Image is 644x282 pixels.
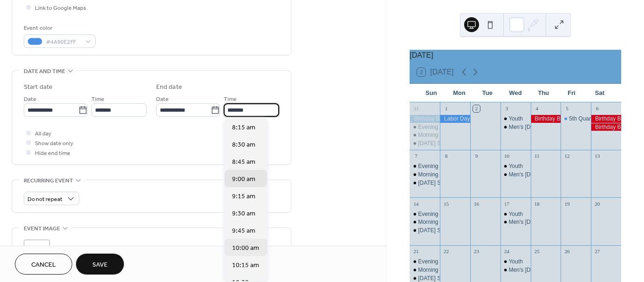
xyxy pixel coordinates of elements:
div: 15 [443,200,450,207]
div: 9 [473,153,480,160]
div: Morning Worship Service [418,171,480,179]
div: ; [24,240,50,266]
span: Do not repeat [27,194,62,205]
div: Thu [529,84,557,102]
div: Evening Worship Service [418,162,480,170]
div: 18 [534,200,541,207]
span: Event image [24,224,60,234]
div: Start date [24,82,53,92]
span: 8:15 am [232,123,255,133]
div: Fri [557,84,585,102]
div: 5th Quarter [569,115,597,123]
div: Youth [500,258,531,266]
span: Save [92,260,108,270]
div: Evening Worship Service [410,123,440,131]
span: 10:00 am [232,243,259,253]
div: Evening Worship Service [410,210,440,218]
span: 8:30 am [232,140,255,150]
span: Date [156,94,169,104]
div: 2 [473,105,480,112]
div: 12 [563,153,570,160]
div: Mon [445,84,473,102]
span: Hide end time [35,148,70,158]
span: 8:45 am [232,157,255,167]
button: Cancel [15,254,72,275]
div: Youth [500,210,531,218]
span: Date [24,94,36,104]
div: End date [156,82,182,92]
div: 7 [412,153,419,160]
div: 11 [534,153,541,160]
div: Morning Worship Service [410,131,440,139]
div: 3 [503,105,510,112]
span: Link to Google Maps [35,3,86,13]
div: 5th Quarter [561,115,591,123]
div: 21 [412,248,419,255]
div: Men's Bible Study [500,218,531,226]
div: 17 [503,200,510,207]
div: 31 [412,105,419,112]
div: Morning Worship Service [410,218,440,226]
div: Morning Worship Service [418,218,480,226]
div: Tue [473,84,501,102]
span: 9:15 am [232,192,255,201]
div: Evening Worship Service [418,123,480,131]
div: Birthday Blessings: Rayleigh Roberts [410,115,440,123]
div: Youth [500,115,531,123]
div: Morning Worship Service [410,171,440,179]
span: 9:45 am [232,226,255,236]
div: 1 [443,105,450,112]
div: 5 [563,105,570,112]
div: Birthday Blessings: Sue Bell [591,123,621,131]
div: 25 [534,248,541,255]
div: Men's Bible Study [500,266,531,274]
div: 4 [534,105,541,112]
div: Morning Worship Service [418,266,480,274]
span: Recurring event [24,176,73,186]
div: Sunday School [410,179,440,187]
div: Youth [509,162,523,170]
span: 10:15 am [232,261,259,270]
div: [DATE] School [418,179,454,187]
div: 16 [473,200,480,207]
div: 14 [412,200,419,207]
div: 19 [563,200,570,207]
span: #4A90E2FF [46,37,81,47]
div: 20 [594,200,601,207]
div: [DATE] School [418,140,454,148]
div: Birthday Blessings: Ella Thomas [591,115,621,123]
div: 22 [443,248,450,255]
div: Youth [509,115,523,123]
div: Men's [DEMOGRAPHIC_DATA] Study [509,218,603,226]
div: Evening Worship Service [418,210,480,218]
div: [DATE] [410,50,621,61]
div: 23 [473,248,480,255]
div: Men's Bible Study [500,123,531,131]
div: Morning Worship Service [410,266,440,274]
div: 8 [443,153,450,160]
div: Youth [509,210,523,218]
span: 9:30 am [232,209,255,219]
div: [DATE] School [418,227,454,235]
div: Sat [586,84,614,102]
div: Youth [509,258,523,266]
div: Morning Worship Service [418,131,480,139]
div: Men's [DEMOGRAPHIC_DATA] Study [509,123,603,131]
div: Evening Worship Service [410,162,440,170]
div: 27 [594,248,601,255]
span: All day [35,129,51,139]
span: 9:00 am [232,175,255,184]
div: Birthday Blessings: Brooklyn Hampton [531,115,561,123]
div: Sun [417,84,445,102]
span: Time [91,94,104,104]
div: 26 [563,248,570,255]
div: 6 [594,105,601,112]
div: Evening Worship Service [418,258,480,266]
span: Date and time [24,67,65,76]
div: Wed [501,84,529,102]
span: Time [224,94,237,104]
div: Youth [500,162,531,170]
div: Labor Day/Office Closed [440,115,470,123]
div: Men's [DEMOGRAPHIC_DATA] Study [509,171,603,179]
